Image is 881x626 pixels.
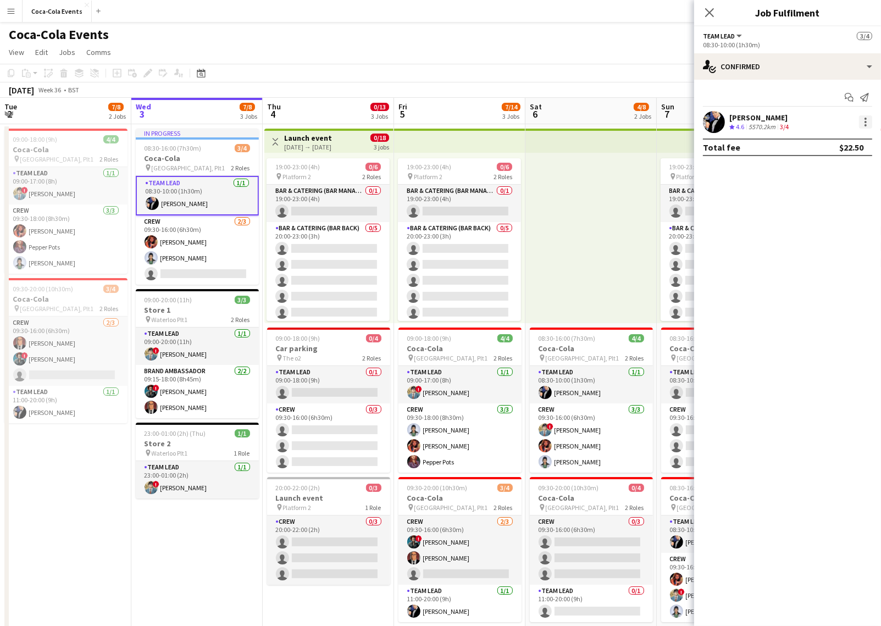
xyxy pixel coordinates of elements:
app-job-card: 19:00-23:00 (4h)0/6 Platform 22 RolesBar & Catering (Bar Manager)0/119:00-23:00 (4h) Bar & Cateri... [398,158,521,321]
div: 08:30-10:00 (1h30m) [703,41,872,49]
div: [DATE] → [DATE] [284,143,332,151]
h3: Store 1 [136,305,259,315]
span: 2 Roles [231,164,250,172]
span: Tue [4,102,17,112]
span: ! [153,385,159,391]
div: 3 Jobs [502,112,520,120]
app-card-role: Crew2/309:30-16:00 (6h30m)[PERSON_NAME][PERSON_NAME] [136,215,259,285]
span: 7/14 [502,103,520,111]
app-card-role: Crew2/309:30-16:00 (6h30m)![PERSON_NAME][PERSON_NAME] [398,516,522,585]
span: 19:00-23:00 (4h) [275,163,320,171]
span: 19:00-23:00 (4h) [669,163,714,171]
div: 09:30-20:00 (10h30m)0/4Coca-Cola [GEOGRAPHIC_DATA], Plt12 RolesCrew0/309:30-16:00 (6h30m) Team Le... [530,477,653,622]
span: 1/1 [235,429,250,437]
span: 3/4 [235,144,250,152]
div: 19:00-23:00 (4h)0/6 Platform 22 RolesBar & Catering (Bar Manager)0/119:00-23:00 (4h) Bar & Cateri... [267,158,390,321]
app-skills-label: 3/4 [780,123,789,131]
div: 2 Jobs [109,112,126,120]
span: 0/4 [629,484,644,492]
app-card-role: Crew3/309:30-18:00 (8h30m)[PERSON_NAME][PERSON_NAME]Pepper Pots [398,403,522,473]
span: Edit [35,47,48,57]
app-card-role: Crew0/309:30-16:00 (6h30m) [267,403,390,473]
span: [GEOGRAPHIC_DATA], Plt1 [152,164,225,172]
span: 4/8 [634,103,649,111]
app-card-role: Bar & Catering (Bar Back)0/520:00-23:00 (3h) [267,222,390,323]
span: 4.6 [736,123,744,131]
app-card-role: Bar & Catering (Bar Manager)0/119:00-23:00 (4h) [398,185,521,222]
a: Comms [82,45,115,59]
app-card-role: Team Lead1/109:00-17:00 (8h)![PERSON_NAME] [4,167,128,204]
span: 1 Role [365,503,381,512]
div: Total fee [703,142,740,153]
span: 3/3 [235,296,250,304]
a: Jobs [54,45,80,59]
span: [GEOGRAPHIC_DATA], Plt1 [677,503,751,512]
span: 2 Roles [100,304,119,313]
span: 2 [3,108,17,120]
span: Team Lead [703,32,735,40]
span: 09:00-18:00 (9h) [407,334,452,342]
span: 09:30-20:00 (10h30m) [13,285,74,293]
app-card-role: Crew2/309:30-16:00 (6h30m)[PERSON_NAME]![PERSON_NAME] [4,317,128,386]
app-card-role: Team Lead0/108:30-10:00 (1h30m) [661,366,784,403]
h3: Car parking [267,344,390,353]
span: Comms [86,47,111,57]
button: Coca-Cola Events [23,1,92,22]
app-job-card: 09:00-18:00 (9h)4/4Coca-Cola [GEOGRAPHIC_DATA], Plt12 RolesTeam Lead1/109:00-17:00 (8h)![PERSON_N... [4,129,128,274]
span: [GEOGRAPHIC_DATA], Plt1 [546,354,619,362]
span: 2 Roles [100,155,119,163]
span: 4/4 [629,334,644,342]
span: 2 Roles [625,354,644,362]
h3: Coca-Cola [4,145,128,154]
app-job-card: 19:00-23:00 (4h)0/6 Platform 22 RolesBar & Catering (Bar Manager)0/119:00-23:00 (4h) Bar & Cateri... [661,158,784,321]
app-card-role: Bar & Catering (Bar Back)0/520:00-23:00 (3h) [398,222,521,323]
div: 08:30-16:00 (7h30m)0/4Coca-Cola [GEOGRAPHIC_DATA], Plt12 RolesTeam Lead0/108:30-10:00 (1h30m) Cre... [661,328,784,473]
span: 7/8 [108,103,124,111]
div: 09:00-18:00 (9h)4/4Coca-Cola [GEOGRAPHIC_DATA], Plt12 RolesTeam Lead1/109:00-17:00 (8h)![PERSON_N... [398,328,522,473]
div: 2 Jobs [634,112,651,120]
span: ! [21,187,28,193]
span: Sun [661,102,674,112]
a: View [4,45,29,59]
h3: Coca-Cola [4,294,128,304]
div: 3 Jobs [371,112,389,120]
app-job-card: 09:30-20:00 (10h30m)3/4Coca-Cola [GEOGRAPHIC_DATA], Plt12 RolesCrew2/309:30-16:00 (6h30m)[PERSON_... [4,278,128,423]
span: 20:00-22:00 (2h) [276,484,320,492]
app-card-role: Team Lead1/109:00-17:00 (8h)![PERSON_NAME] [398,366,522,403]
div: [PERSON_NAME] [729,113,791,123]
span: 0/6 [497,163,512,171]
span: ! [415,535,422,542]
app-job-card: 09:00-20:00 (11h)3/3Store 1 Waterloo Plt12 RolesTeam Lead1/109:00-20:00 (11h)![PERSON_NAME]Brand ... [136,289,259,418]
app-card-role: Team Lead1/111:00-20:00 (9h)[PERSON_NAME] [4,386,128,423]
span: ! [21,352,28,359]
app-card-role: Bar & Catering (Bar Manager)0/119:00-23:00 (4h) [661,185,784,222]
span: Waterloo Plt1 [152,449,188,457]
app-job-card: 09:00-18:00 (9h)0/4Car parking The o22 RolesTeam Lead0/109:00-18:00 (9h) Crew0/309:30-16:00 (6h30m) [267,328,390,473]
app-card-role: Team Lead0/111:00-20:00 (9h) [530,585,653,622]
span: Week 36 [36,86,64,94]
app-job-card: 23:00-01:00 (2h) (Thu)1/1Store 2 Waterloo Plt11 RoleTeam Lead1/123:00-01:00 (2h)![PERSON_NAME] [136,423,259,498]
div: 08:30-16:00 (7h30m)4/4Coca-Cola [GEOGRAPHIC_DATA], Plt12 RolesTeam Lead1/108:30-10:00 (1h30m)[PER... [661,477,784,622]
app-job-card: 08:30-16:00 (7h30m)4/4Coca-Cola [GEOGRAPHIC_DATA], Plt12 RolesTeam Lead1/108:30-10:00 (1h30m)[PER... [530,328,653,473]
app-card-role: Team Lead1/109:00-20:00 (11h)![PERSON_NAME] [136,328,259,365]
app-job-card: In progress08:30-16:00 (7h30m)3/4Coca-Cola [GEOGRAPHIC_DATA], Plt12 RolesTeam Lead1/108:30-10:00 ... [136,129,259,285]
app-card-role: Crew0/309:30-16:00 (6h30m) [661,403,784,473]
span: Thu [267,102,281,112]
span: 4/4 [103,135,119,143]
h1: Coca-Cola Events [9,26,109,43]
app-card-role: Team Lead1/123:00-01:00 (2h)![PERSON_NAME] [136,461,259,498]
span: Fri [398,102,407,112]
span: Platform 2 [677,173,705,181]
span: 09:30-20:00 (10h30m) [407,484,468,492]
span: 08:30-16:00 (7h30m) [539,334,596,342]
h3: Coca-Cola [530,344,653,353]
h3: Launch event [284,133,332,143]
span: Platform 2 [283,503,312,512]
span: 2 Roles [494,173,512,181]
span: 09:00-18:00 (9h) [13,135,58,143]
